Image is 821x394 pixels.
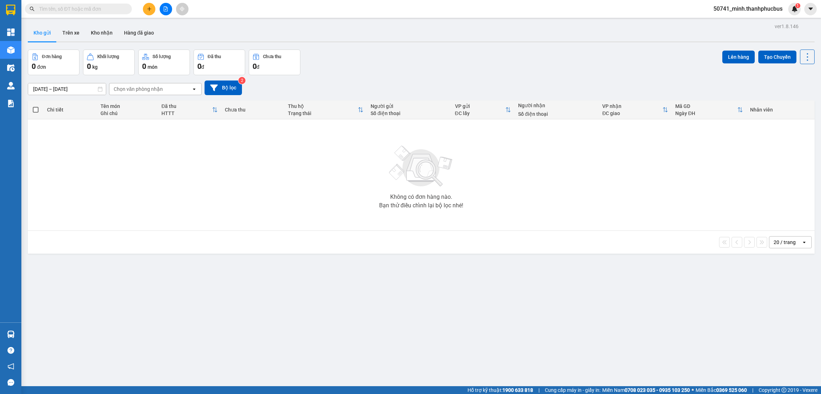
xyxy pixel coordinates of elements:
[225,107,281,113] div: Chưa thu
[602,386,690,394] span: Miền Nam
[263,54,281,59] div: Chưa thu
[161,110,212,116] div: HTTT
[193,50,245,75] button: Đã thu0đ
[87,62,91,71] span: 0
[39,5,123,13] input: Tìm tên, số ĐT hoặc mã đơn
[197,62,201,71] span: 0
[28,24,57,41] button: Kho gửi
[758,51,796,63] button: Tạo Chuyến
[379,203,463,208] div: Bạn thử điều chỉnh lại bộ lọc nhé!
[775,22,799,30] div: ver 1.8.146
[238,77,246,84] sup: 2
[502,387,533,393] strong: 1900 633 818
[602,110,662,116] div: ĐC giao
[7,363,14,370] span: notification
[538,386,539,394] span: |
[201,64,204,70] span: đ
[83,50,135,75] button: Khối lượng0kg
[390,194,452,200] div: Không có đơn hàng nào.
[191,86,197,92] svg: open
[6,5,15,15] img: logo-vxr
[180,6,185,11] span: aim
[57,24,85,41] button: Trên xe
[722,51,755,63] button: Lên hàng
[147,6,152,11] span: plus
[675,103,737,109] div: Mã GD
[801,239,807,245] svg: open
[158,100,221,119] th: Toggle SortBy
[163,6,168,11] span: file-add
[696,386,747,394] span: Miền Bắc
[7,379,14,386] span: message
[249,50,300,75] button: Chưa thu0đ
[208,54,221,59] div: Đã thu
[176,3,189,15] button: aim
[455,103,505,109] div: VP gửi
[7,64,15,72] img: warehouse-icon
[796,3,799,8] span: 1
[92,64,98,70] span: kg
[371,110,448,116] div: Số điện thoại
[451,100,515,119] th: Toggle SortBy
[791,6,798,12] img: icon-new-feature
[47,107,93,113] div: Chi tiết
[143,3,155,15] button: plus
[545,386,600,394] span: Cung cấp máy in - giấy in:
[97,54,119,59] div: Khối lượng
[599,100,672,119] th: Toggle SortBy
[37,64,46,70] span: đơn
[153,54,171,59] div: Số lượng
[28,83,106,95] input: Select a date range.
[692,389,694,392] span: ⚪️
[807,6,814,12] span: caret-down
[148,64,158,70] span: món
[284,100,367,119] th: Toggle SortBy
[161,103,212,109] div: Đã thu
[386,141,457,191] img: svg+xml;base64,PHN2ZyBjbGFzcz0ibGlzdC1wbHVnX19zdmciIHhtbG5zPSJodHRwOi8vd3d3LnczLm9yZy8yMDAwL3N2Zy...
[100,103,154,109] div: Tên món
[518,103,595,108] div: Người nhận
[795,3,800,8] sup: 1
[672,100,747,119] th: Toggle SortBy
[30,6,35,11] span: search
[7,347,14,354] span: question-circle
[7,46,15,54] img: warehouse-icon
[42,54,62,59] div: Đơn hàng
[288,110,358,116] div: Trạng thái
[288,103,358,109] div: Thu hộ
[160,3,172,15] button: file-add
[85,24,118,41] button: Kho nhận
[518,111,595,117] div: Số điện thoại
[253,62,257,71] span: 0
[7,28,15,36] img: dashboard-icon
[142,62,146,71] span: 0
[708,4,788,13] span: 50741_minh.thanhphucbus
[7,82,15,89] img: warehouse-icon
[781,388,786,393] span: copyright
[455,110,505,116] div: ĐC lấy
[716,387,747,393] strong: 0369 525 060
[32,62,36,71] span: 0
[804,3,817,15] button: caret-down
[371,103,448,109] div: Người gửi
[114,85,163,93] div: Chọn văn phòng nhận
[752,386,753,394] span: |
[138,50,190,75] button: Số lượng0món
[602,103,662,109] div: VP nhận
[118,24,160,41] button: Hàng đã giao
[100,110,154,116] div: Ghi chú
[205,81,242,95] button: Bộ lọc
[625,387,690,393] strong: 0708 023 035 - 0935 103 250
[468,386,533,394] span: Hỗ trợ kỹ thuật:
[675,110,737,116] div: Ngày ĐH
[28,50,79,75] button: Đơn hàng0đơn
[7,331,15,338] img: warehouse-icon
[257,64,259,70] span: đ
[750,107,811,113] div: Nhân viên
[774,239,796,246] div: 20 / trang
[7,100,15,107] img: solution-icon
